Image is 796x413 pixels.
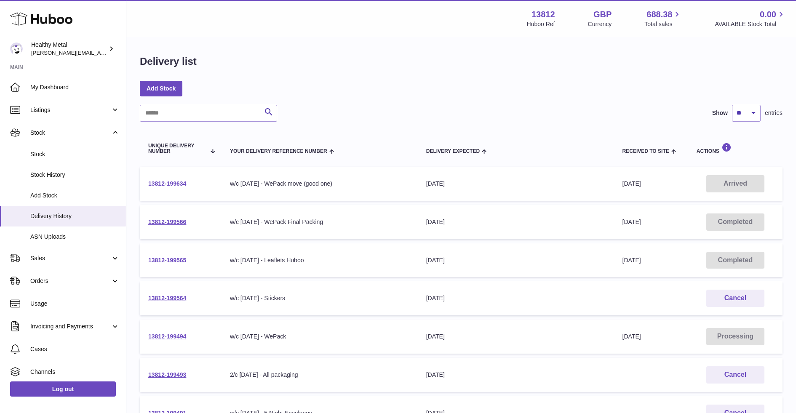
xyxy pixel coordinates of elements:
div: w/c [DATE] - Leaflets Huboo [230,256,409,264]
div: w/c [DATE] - WePack Final Packing [230,218,409,226]
a: 688.38 Total sales [644,9,682,28]
span: Delivery History [30,212,120,220]
a: 13812-199566 [148,218,186,225]
span: [PERSON_NAME][EMAIL_ADDRESS][DOMAIN_NAME] [31,49,169,56]
div: [DATE] [426,218,606,226]
a: 0.00 AVAILABLE Stock Total [715,9,786,28]
span: Channels [30,368,120,376]
span: Stock History [30,171,120,179]
a: Log out [10,381,116,397]
div: w/c [DATE] - WePack [230,333,409,341]
span: [DATE] [622,180,641,187]
div: Healthy Metal [31,41,107,57]
label: Show [712,109,728,117]
a: 13812-199564 [148,295,186,301]
span: [DATE] [622,257,641,264]
span: [DATE] [622,218,641,225]
span: Cases [30,345,120,353]
div: [DATE] [426,371,606,379]
span: Stock [30,150,120,158]
span: Received to Site [622,149,669,154]
span: Usage [30,300,120,308]
a: 13812-199565 [148,257,186,264]
span: Total sales [644,20,682,28]
a: Add Stock [140,81,182,96]
span: [DATE] [622,333,641,340]
span: AVAILABLE Stock Total [715,20,786,28]
button: Cancel [706,366,764,384]
span: Orders [30,277,111,285]
span: Add Stock [30,192,120,200]
div: [DATE] [426,180,606,188]
div: [DATE] [426,333,606,341]
div: Actions [697,143,774,154]
span: Stock [30,129,111,137]
img: jose@healthy-metal.com [10,43,23,55]
a: 13812-199634 [148,180,186,187]
span: Your Delivery Reference Number [230,149,327,154]
div: w/c [DATE] - WePack move (good one) [230,180,409,188]
div: Huboo Ref [527,20,555,28]
span: My Dashboard [30,83,120,91]
button: Cancel [706,290,764,307]
span: 0.00 [760,9,776,20]
span: 688.38 [646,9,672,20]
span: Unique Delivery Number [148,143,206,154]
strong: 13812 [532,9,555,20]
div: Currency [588,20,612,28]
span: entries [765,109,783,117]
div: 2/c [DATE] - All packaging [230,371,409,379]
h1: Delivery list [140,55,197,68]
span: Delivery Expected [426,149,480,154]
div: [DATE] [426,256,606,264]
a: 13812-199493 [148,371,186,378]
span: Sales [30,254,111,262]
strong: GBP [593,9,612,20]
span: Invoicing and Payments [30,322,111,330]
div: w/c [DATE] - Stickers [230,294,409,302]
div: [DATE] [426,294,606,302]
a: 13812-199494 [148,333,186,340]
span: Listings [30,106,111,114]
span: ASN Uploads [30,233,120,241]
